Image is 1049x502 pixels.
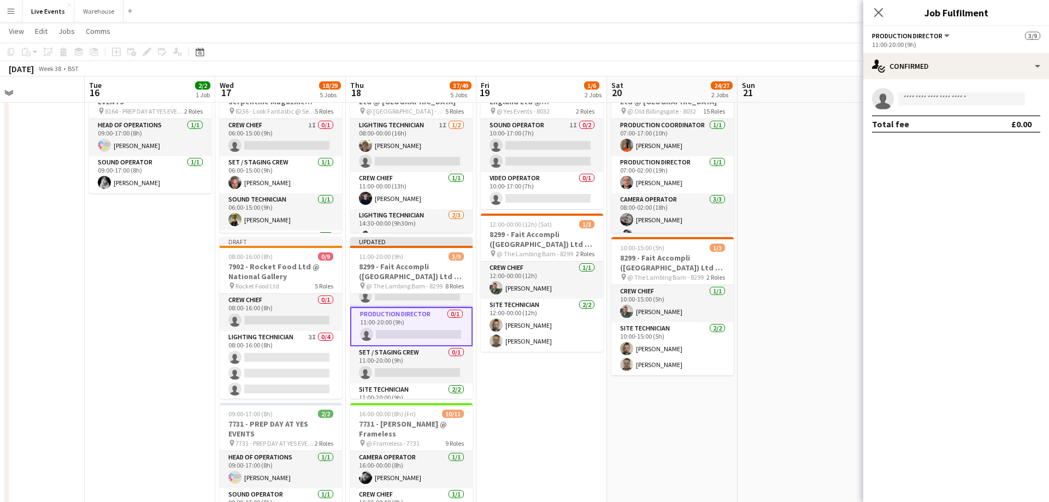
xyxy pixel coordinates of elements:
span: 16 [87,86,102,99]
span: 8236 - Look Fantastic @ Serpentine Magazine Restaurant [235,107,315,115]
span: 2 Roles [576,250,594,258]
span: 8164 - PREP DAY AT YES EVENTS [105,107,184,115]
app-card-role: Video Operator0/110:00-17:00 (7h) [481,172,603,209]
app-card-role: Head of Operations1/109:00-17:00 (8h)[PERSON_NAME] [89,119,211,156]
button: Production Director [872,32,951,40]
span: Edit [35,26,48,36]
app-job-card: 12:00-00:00 (12h) (Sat)1/38299 - Fait Accompli ([GEOGRAPHIC_DATA]) Ltd @ [GEOGRAPHIC_DATA] @ The ... [481,214,603,352]
app-card-role: Crew Chief1/111:00-00:00 (13h)[PERSON_NAME] [350,172,473,209]
span: 5 Roles [315,282,333,290]
span: 2 Roles [706,273,725,281]
div: 10:00-15:00 (5h)1/38299 - Fait Accompli ([GEOGRAPHIC_DATA]) Ltd @ [GEOGRAPHIC_DATA] @ The Lambing... [611,237,734,375]
div: Draft [220,237,342,246]
span: Wed [220,80,234,90]
div: 11:00-20:00 (9h) [872,40,1040,49]
span: 2 Roles [315,439,333,447]
span: Jobs [58,26,75,36]
div: 08:00-00:00 (16h) (Fri)6/88036 - Spectra Travel England Ltd @ [GEOGRAPHIC_DATA] @ [GEOGRAPHIC_DAT... [350,71,473,233]
div: Confirmed [863,53,1049,79]
span: 19 [479,86,490,99]
app-card-role: Set / Staging Crew1/106:00-15:00 (9h)[PERSON_NAME] [220,156,342,193]
h3: 8299 - Fait Accompli ([GEOGRAPHIC_DATA]) Ltd @ [GEOGRAPHIC_DATA] [481,229,603,249]
span: 3/9 [449,252,464,261]
app-card-role: Production Director0/111:00-20:00 (9h) [350,307,473,346]
span: View [9,26,24,36]
app-card-role: Head of Operations1/109:00-17:00 (8h)[PERSON_NAME] [220,451,342,488]
div: 2 Jobs [585,91,602,99]
h3: 7902 - Rocket Food Ltd @ National Gallery [220,262,342,281]
span: Tue [89,80,102,90]
span: 09:00-17:00 (8h) [228,410,273,418]
span: 5 Roles [315,107,333,115]
app-job-card: Updated11:00-20:00 (9h)3/98299 - Fait Accompli ([GEOGRAPHIC_DATA]) Ltd @ [GEOGRAPHIC_DATA] @ The ... [350,237,473,399]
span: Sun [742,80,755,90]
span: 2 Roles [184,107,203,115]
span: 11:00-20:00 (9h) [359,252,403,261]
a: Jobs [54,24,79,38]
div: 1 Job [196,91,210,99]
span: 17 [218,86,234,99]
span: Comms [86,26,110,36]
div: 06:00-15:00 (9h)3/58236 - Look Fantastic @ Serpentine Magazine Restaurant 8236 - Look Fantastic @... [220,71,342,233]
span: 2/2 [195,81,210,90]
span: Sat [611,80,623,90]
app-job-card: 07:00-02:00 (19h) (Sun)23/248032 - Spectra Travel England Ltd @ [GEOGRAPHIC_DATA] @ Old Billingsg... [611,71,734,233]
span: @ Yes Events - 8032 [497,107,550,115]
app-card-role: Crew Chief1/110:00-15:00 (5h)[PERSON_NAME] [611,285,734,322]
span: @ [GEOGRAPHIC_DATA] - 8036 [366,107,445,115]
span: @ The Lambing Barn - 8299 [497,250,573,258]
app-card-role: Production Coordinator1/107:00-17:00 (10h)[PERSON_NAME] [611,119,734,156]
app-card-role: Lighting Technician2/314:30-00:00 (9h30m)[PERSON_NAME] [350,209,473,278]
app-card-role: Set / Staging Crew0/111:00-20:00 (9h) [350,346,473,383]
span: 1/3 [710,244,725,252]
span: 5 Roles [445,107,464,115]
div: 2 Jobs [711,91,732,99]
div: 5 Jobs [320,91,340,99]
h3: 8299 - Fait Accompli ([GEOGRAPHIC_DATA]) Ltd @ [GEOGRAPHIC_DATA] [350,262,473,281]
span: @ The Lambing Barn - 8299 [366,282,443,290]
h3: 7731 - PREP DAY AT YES EVENTS [220,419,342,439]
app-card-role: Camera Operator1/116:00-00:00 (8h)[PERSON_NAME] [350,451,473,488]
button: Warehouse [74,1,123,22]
span: @ Frameless - 7731 [366,439,420,447]
app-card-role: Crew Chief1/112:00-00:00 (12h)[PERSON_NAME] [481,262,603,299]
app-card-role: Lighting Technician1I1/208:00-00:00 (16h)[PERSON_NAME] [350,119,473,172]
app-job-card: 10:00-17:00 (7h)0/3PREP - 8032 - Spectra Travel England Ltd @ [GEOGRAPHIC_DATA] @ Yes Events - 80... [481,71,603,209]
span: 1/6 [584,81,599,90]
app-card-role: Sound Technician1/106:00-15:00 (9h)[PERSON_NAME] [220,193,342,231]
app-card-role: Lighting Technician3I0/408:00-16:00 (8h) [220,331,342,416]
span: 10/11 [442,410,464,418]
div: Total fee [872,119,909,129]
h3: 8299 - Fait Accompli ([GEOGRAPHIC_DATA]) Ltd @ [GEOGRAPHIC_DATA] [611,253,734,273]
span: Rocket Food Ltd [235,282,279,290]
span: 21 [740,86,755,99]
span: 3/9 [1025,32,1040,40]
app-card-role: Sound Operator1I0/210:00-17:00 (7h) [481,119,603,172]
span: @ Old Billingsgate - 8032 [627,107,696,115]
app-job-card: Draft08:00-16:00 (8h)0/97902 - Rocket Food Ltd @ National Gallery Rocket Food Ltd5 RolesCrew Chie... [220,237,342,399]
app-card-role: Site Technician2/210:00-15:00 (5h)[PERSON_NAME][PERSON_NAME] [611,322,734,375]
a: View [4,24,28,38]
app-card-role: Sound Technician (Duty)1/1 [220,231,342,268]
span: Production Director [872,32,942,40]
app-card-role: Production Director1/107:00-02:00 (19h)[PERSON_NAME] [611,156,734,193]
a: Comms [81,24,115,38]
div: £0.00 [1011,119,1032,129]
app-card-role: Camera Operator3/308:00-02:00 (18h)[PERSON_NAME][PERSON_NAME] [611,193,734,262]
span: 37/49 [450,81,472,90]
button: Live Events [22,1,74,22]
app-job-card: 09:00-17:00 (8h)2/28164 - PREP DAY AT YES EVENTS 8164 - PREP DAY AT YES EVENTS2 RolesHead of Oper... [89,71,211,193]
span: 20 [610,86,623,99]
app-card-role: Crew Chief1I0/106:00-15:00 (9h) [220,119,342,156]
span: 2/2 [318,410,333,418]
span: 9 Roles [445,439,464,447]
span: 24/27 [711,81,733,90]
span: 1/3 [579,220,594,228]
span: Fri [481,80,490,90]
app-card-role: Crew Chief0/108:00-16:00 (8h) [220,294,342,331]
